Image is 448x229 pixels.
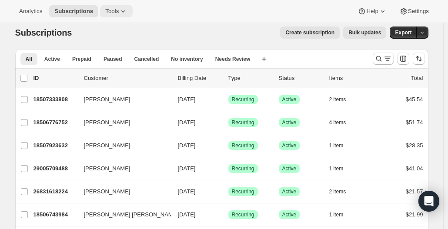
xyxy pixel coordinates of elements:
[33,74,423,83] div: IDCustomerBilling DateTypeStatusItemsTotal
[406,119,423,126] span: $51.74
[408,8,429,15] span: Settings
[14,5,47,17] button: Analytics
[134,56,159,63] span: Cancelled
[15,28,72,37] span: Subscriptions
[329,116,356,129] button: 4 items
[329,188,346,195] span: 2 items
[329,211,344,218] span: 1 item
[406,211,423,218] span: $21.99
[352,5,392,17] button: Help
[282,142,297,149] span: Active
[44,56,60,63] span: Active
[232,165,254,172] span: Recurring
[329,119,346,126] span: 4 items
[406,165,423,172] span: $41.04
[232,96,254,103] span: Recurring
[329,96,346,103] span: 2 items
[329,165,344,172] span: 1 item
[343,27,386,39] button: Bulk updates
[215,56,251,63] span: Needs Review
[232,142,254,149] span: Recurring
[84,95,130,104] span: [PERSON_NAME]
[79,208,166,222] button: [PERSON_NAME] [PERSON_NAME]
[178,119,196,126] span: [DATE]
[84,164,130,173] span: [PERSON_NAME]
[282,119,297,126] span: Active
[84,118,130,127] span: [PERSON_NAME]
[79,116,166,129] button: [PERSON_NAME]
[406,142,423,149] span: $28.35
[72,56,91,63] span: Prepaid
[411,74,423,83] p: Total
[79,162,166,176] button: [PERSON_NAME]
[282,165,297,172] span: Active
[79,139,166,153] button: [PERSON_NAME]
[49,5,98,17] button: Subscriptions
[54,8,93,15] span: Subscriptions
[285,29,334,36] span: Create subscription
[33,209,423,221] div: 18506743984[PERSON_NAME] [PERSON_NAME][DATE]SuccessRecurringSuccessActive1 item$21.99
[178,96,196,103] span: [DATE]
[79,185,166,199] button: [PERSON_NAME]
[366,8,378,15] span: Help
[33,118,77,127] p: 18506776752
[19,8,42,15] span: Analytics
[33,95,77,104] p: 18507333808
[329,186,356,198] button: 2 items
[397,53,409,65] button: Customize table column order and visibility
[178,165,196,172] span: [DATE]
[171,56,203,63] span: No inventory
[26,56,32,63] span: All
[394,5,434,17] button: Settings
[329,74,373,83] div: Items
[33,186,423,198] div: 26831618224[PERSON_NAME][DATE]SuccessRecurringSuccessActive2 items$21.57
[33,210,77,219] p: 18506743984
[33,164,77,173] p: 29005709488
[84,141,130,150] span: [PERSON_NAME]
[390,27,417,39] button: Export
[33,141,77,150] p: 18507923632
[79,93,166,106] button: [PERSON_NAME]
[348,29,381,36] span: Bulk updates
[232,211,254,218] span: Recurring
[329,163,353,175] button: 1 item
[406,96,423,103] span: $45.54
[418,191,439,212] div: Open Intercom Messenger
[33,93,423,106] div: 18507333808[PERSON_NAME][DATE]SuccessRecurringSuccessActive2 items$45.54
[329,209,353,221] button: 1 item
[33,187,77,196] p: 26831618224
[33,74,77,83] p: ID
[282,211,297,218] span: Active
[178,188,196,195] span: [DATE]
[33,139,423,152] div: 18507923632[PERSON_NAME][DATE]SuccessRecurringSuccessActive1 item$28.35
[329,142,344,149] span: 1 item
[228,74,272,83] div: Type
[395,29,411,36] span: Export
[279,74,322,83] p: Status
[104,56,122,63] span: Paused
[33,163,423,175] div: 29005709488[PERSON_NAME][DATE]SuccessRecurringSuccessActive1 item$41.04
[84,74,171,83] p: Customer
[413,53,425,65] button: Sort the results
[282,188,297,195] span: Active
[373,53,394,65] button: Search and filter results
[280,27,340,39] button: Create subscription
[84,210,178,219] span: [PERSON_NAME] [PERSON_NAME]
[178,142,196,149] span: [DATE]
[406,188,423,195] span: $21.57
[178,211,196,218] span: [DATE]
[178,74,221,83] p: Billing Date
[100,5,133,17] button: Tools
[105,8,119,15] span: Tools
[282,96,297,103] span: Active
[329,139,353,152] button: 1 item
[84,187,130,196] span: [PERSON_NAME]
[329,93,356,106] button: 2 items
[257,53,271,65] button: Create new view
[232,188,254,195] span: Recurring
[33,116,423,129] div: 18506776752[PERSON_NAME][DATE]SuccessRecurringSuccessActive4 items$51.74
[232,119,254,126] span: Recurring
